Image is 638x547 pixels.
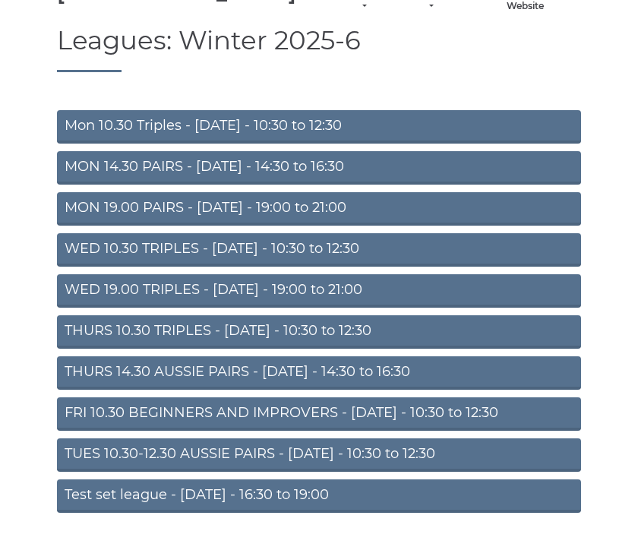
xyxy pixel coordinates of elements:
[57,479,581,513] a: Test set league - [DATE] - 16:30 to 19:00
[57,315,581,349] a: THURS 10.30 TRIPLES - [DATE] - 10:30 to 12:30
[57,356,581,390] a: THURS 14.30 AUSSIE PAIRS - [DATE] - 14:30 to 16:30
[57,151,581,185] a: MON 14.30 PAIRS - [DATE] - 14:30 to 16:30
[57,110,581,144] a: Mon 10.30 Triples - [DATE] - 10:30 to 12:30
[57,233,581,267] a: WED 10.30 TRIPLES - [DATE] - 10:30 to 12:30
[57,27,581,72] h1: Leagues: Winter 2025-6
[57,438,581,472] a: TUES 10.30-12.30 AUSSIE PAIRS - [DATE] - 10:30 to 12:30
[57,397,581,431] a: FRI 10.30 BEGINNERS AND IMPROVERS - [DATE] - 10:30 to 12:30
[57,274,581,308] a: WED 19.00 TRIPLES - [DATE] - 19:00 to 21:00
[57,192,581,226] a: MON 19.00 PAIRS - [DATE] - 19:00 to 21:00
